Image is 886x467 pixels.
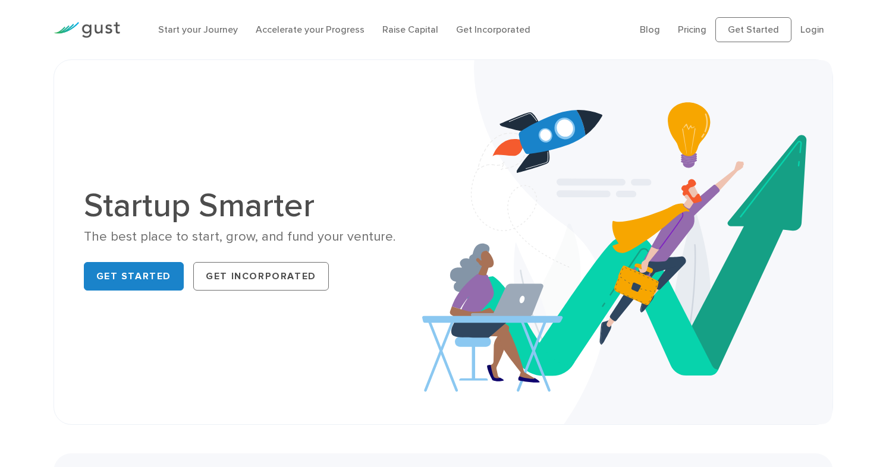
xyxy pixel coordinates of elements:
a: Raise Capital [382,24,438,35]
img: Startup Smarter Hero [422,60,832,424]
a: Get Started [84,262,184,291]
a: Get Started [715,17,791,42]
div: The best place to start, grow, and fund your venture. [84,228,435,245]
img: Gust Logo [54,22,120,38]
a: Get Incorporated [456,24,530,35]
a: Blog [640,24,660,35]
a: Get Incorporated [193,262,329,291]
a: Accelerate your Progress [256,24,365,35]
a: Pricing [678,24,706,35]
a: Start your Journey [158,24,238,35]
h1: Startup Smarter [84,189,435,222]
a: Login [800,24,824,35]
